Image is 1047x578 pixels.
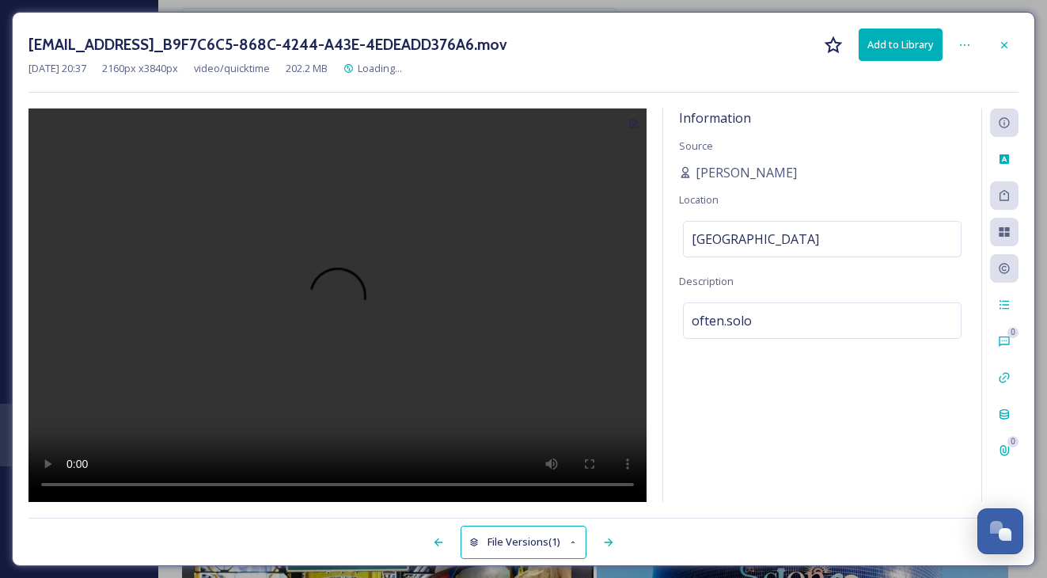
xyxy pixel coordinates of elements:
span: 2160 px x 3840 px [102,61,178,76]
button: File Versions(1) [461,526,587,558]
span: Information [679,109,751,127]
span: [GEOGRAPHIC_DATA] [692,230,819,249]
span: Source [679,139,713,153]
span: video/quicktime [194,61,270,76]
h3: [EMAIL_ADDRESS]_B9F7C6C5-868C-4244-A43E-4EDEADD376A6.mov [28,33,507,56]
span: [PERSON_NAME] [696,163,797,182]
span: often.solo [692,311,752,330]
span: 202.2 MB [286,61,328,76]
button: Add to Library [859,29,943,61]
button: Open Chat [977,508,1023,554]
span: [DATE] 20:37 [28,61,86,76]
span: Description [679,274,734,288]
span: Location [679,192,719,207]
div: 0 [1007,327,1019,338]
div: 0 [1007,436,1019,447]
span: Loading... [358,61,402,75]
